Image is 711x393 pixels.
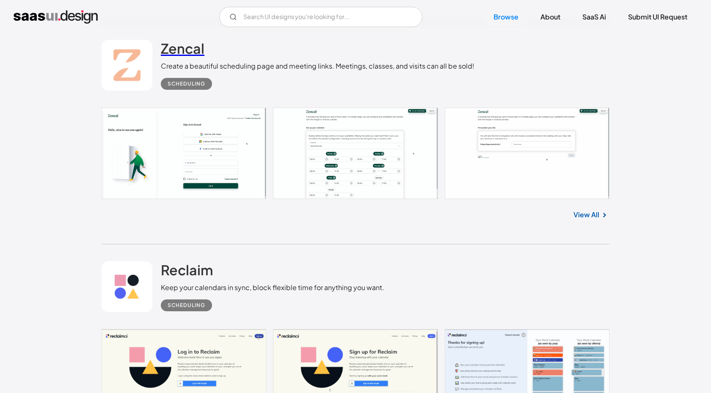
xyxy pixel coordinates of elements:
[161,61,474,71] div: Create a beautiful scheduling page and meeting links. Meetings, classes, and visits can all be sold!
[168,300,205,310] div: Scheduling
[219,7,422,27] input: Search UI designs you're looking for...
[161,40,204,57] h2: Zencal
[168,79,205,89] div: Scheduling
[14,10,98,24] a: home
[161,261,213,278] h2: Reclaim
[161,282,384,293] div: Keep your calendars in sync, block flexible time for anything you want.
[161,40,204,61] a: Zencal
[530,8,570,26] a: About
[483,8,529,26] a: Browse
[572,8,616,26] a: SaaS Ai
[219,7,422,27] form: Email Form
[573,210,599,220] a: View All
[618,8,697,26] a: Submit UI Request
[161,261,213,282] a: Reclaim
